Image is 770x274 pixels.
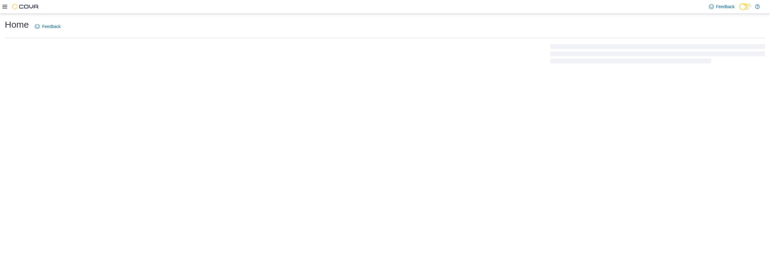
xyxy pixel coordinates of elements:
[707,1,737,13] a: Feedback
[32,20,63,32] a: Feedback
[12,4,39,10] img: Cova
[5,19,29,31] h1: Home
[739,4,752,10] input: Dark Mode
[550,45,765,65] span: Loading
[42,23,60,29] span: Feedback
[716,4,735,10] span: Feedback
